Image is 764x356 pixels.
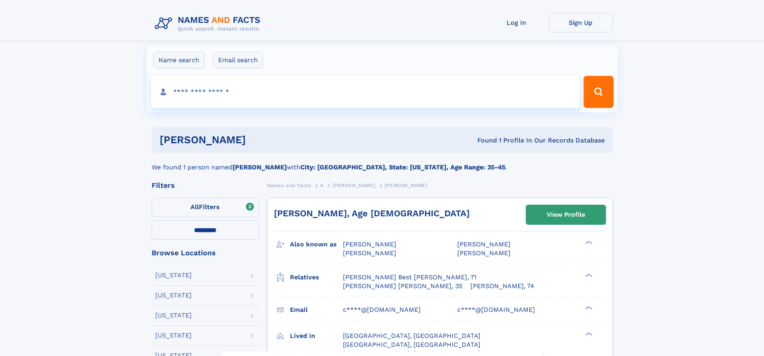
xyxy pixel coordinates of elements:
a: A [320,180,324,190]
span: [PERSON_NAME] [332,183,375,188]
span: A [320,183,324,188]
div: [US_STATE] [155,332,192,339]
div: ❯ [583,305,593,310]
label: Name search [153,52,205,69]
div: View Profile [547,205,585,224]
b: [PERSON_NAME] [233,163,287,171]
span: [PERSON_NAME] [343,249,396,257]
div: Filters [152,182,259,189]
span: All [190,203,199,211]
b: City: [GEOGRAPHIC_DATA], State: [US_STATE], Age Range: 35-45 [300,163,505,171]
a: Log In [484,13,549,33]
span: [PERSON_NAME] [457,249,511,257]
div: [US_STATE] [155,292,192,299]
div: Found 1 Profile In Our Records Database [361,136,605,145]
div: [US_STATE] [155,312,192,319]
a: [PERSON_NAME] [332,180,375,190]
div: [US_STATE] [155,272,192,279]
h3: Also known as [290,238,343,251]
a: [PERSON_NAME] [PERSON_NAME], 35 [343,282,462,291]
h3: Relatives [290,271,343,284]
a: [PERSON_NAME] Best [PERSON_NAME], 71 [343,273,476,282]
span: [GEOGRAPHIC_DATA], [GEOGRAPHIC_DATA] [343,341,480,348]
div: Browse Locations [152,249,259,256]
span: [PERSON_NAME] [343,240,396,248]
h3: Email [290,303,343,317]
span: [GEOGRAPHIC_DATA], [GEOGRAPHIC_DATA] [343,332,480,340]
a: [PERSON_NAME], 74 [470,282,534,291]
a: [PERSON_NAME], Age [DEMOGRAPHIC_DATA] [274,208,470,218]
a: Sign Up [549,13,613,33]
a: View Profile [526,205,606,224]
button: Search Button [584,76,613,108]
input: search input [151,76,580,108]
span: [PERSON_NAME] [385,183,428,188]
label: Filters [152,198,259,217]
h1: [PERSON_NAME] [160,135,362,145]
h3: Lived in [290,329,343,343]
div: ❯ [583,331,593,336]
label: Email search [213,52,263,69]
div: ❯ [583,273,593,278]
div: ❯ [583,240,593,245]
span: [PERSON_NAME] [457,240,511,248]
div: We found 1 person named with . [152,153,613,172]
a: Names and Facts [267,180,311,190]
img: Logo Names and Facts [152,13,267,35]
